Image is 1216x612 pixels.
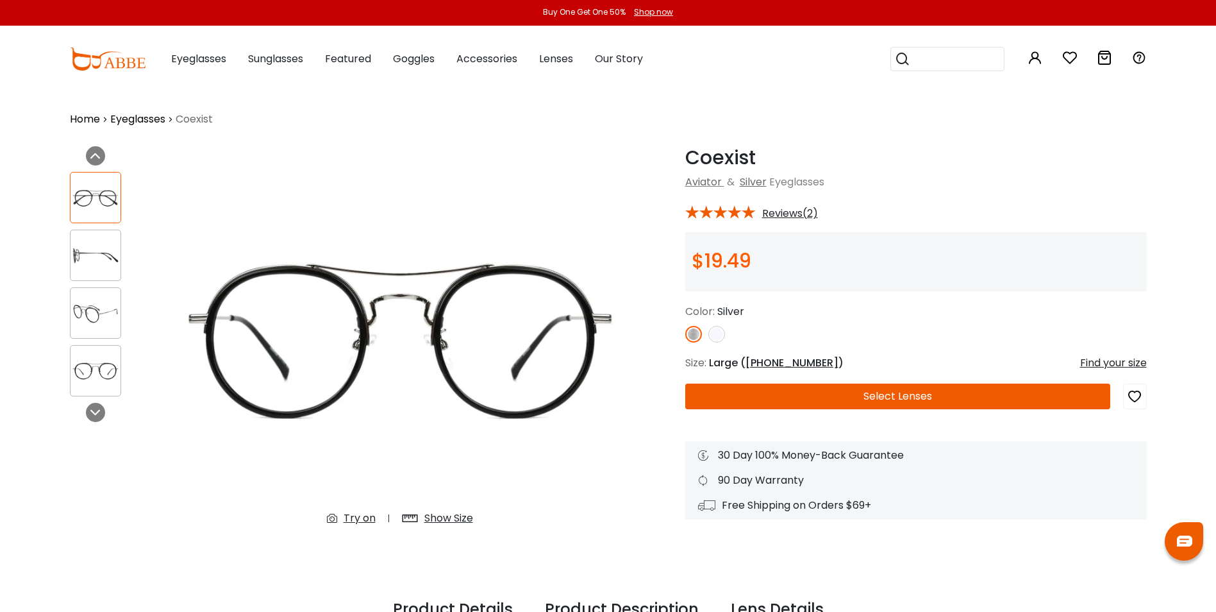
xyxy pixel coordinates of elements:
img: Coexist Silver Combination Eyeglasses , SpringHinges , NosePads Frames from ABBE Glasses [71,185,121,210]
div: 30 Day 100% Money-Back Guarantee [698,448,1134,463]
div: Try on [344,511,376,526]
img: abbeglasses.com [70,47,146,71]
span: $19.49 [692,247,751,275]
span: Silver [717,304,744,319]
div: Show Size [424,511,473,526]
img: Coexist Silver Combination Eyeglasses , SpringHinges , NosePads Frames from ABBE Glasses [71,359,121,384]
span: Large ( ) [709,355,844,370]
a: Aviator [685,174,722,189]
span: Reviews(2) [762,208,818,219]
span: Lenses [539,51,573,66]
span: Color: [685,304,715,319]
div: Find your size [1080,355,1147,371]
span: Goggles [393,51,435,66]
div: 90 Day Warranty [698,473,1134,488]
a: Eyeglasses [110,112,165,127]
img: Coexist Silver Combination Eyeglasses , SpringHinges , NosePads Frames from ABBE Glasses [71,301,121,326]
span: Sunglasses [248,51,303,66]
span: Eyeglasses [769,174,824,189]
a: Shop now [628,6,673,17]
img: chat [1177,536,1192,547]
span: Size: [685,355,706,370]
a: Silver [740,174,767,189]
div: Buy One Get One 50% [543,6,626,18]
span: Coexist [176,112,213,127]
span: Featured [325,51,371,66]
img: Coexist Silver Combination Eyeglasses , SpringHinges , NosePads Frames from ABBE Glasses [71,243,121,268]
h1: Coexist [685,146,1147,169]
span: [PHONE_NUMBER] [745,355,838,370]
img: Coexist Silver Combination Eyeglasses , SpringHinges , NosePads Frames from ABBE Glasses [166,146,634,536]
div: Free Shipping on Orders $69+ [698,498,1134,513]
button: Select Lenses [685,384,1110,409]
span: Eyeglasses [171,51,226,66]
a: Home [70,112,100,127]
span: Our Story [595,51,643,66]
span: Accessories [456,51,517,66]
span: & [724,174,737,189]
div: Shop now [634,6,673,18]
